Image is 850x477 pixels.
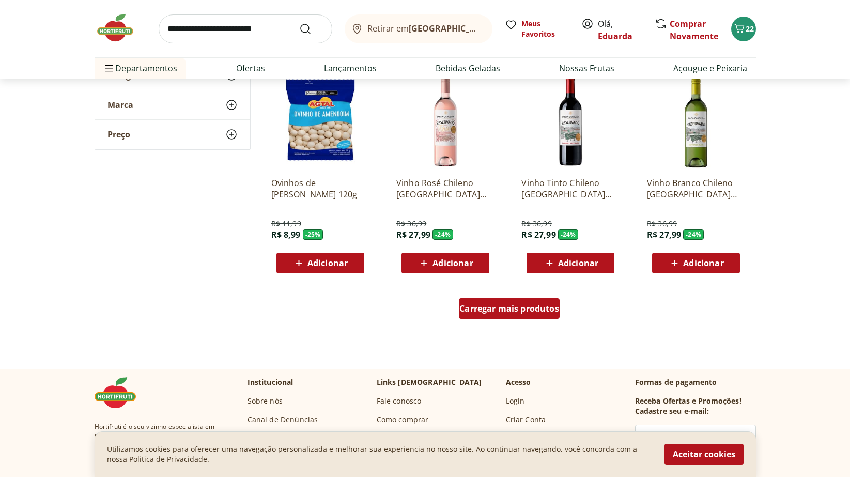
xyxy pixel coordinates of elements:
[647,177,745,200] a: Vinho Branco Chileno [GEOGRAPHIC_DATA] Sauvignon Blanc 750ml
[95,90,250,119] button: Marca
[107,444,652,465] p: Utilizamos cookies para oferecer uma navegação personalizada e melhorar sua experiencia no nosso ...
[521,19,569,39] span: Meus Favoritos
[598,30,632,42] a: Eduarda
[558,259,598,267] span: Adicionar
[673,62,747,74] a: Açougue e Peixaria
[521,71,620,169] img: Vinho Tinto Chileno Santa Carolina Reservado Carménère 750ml
[377,414,429,425] a: Como comprar
[377,396,422,406] a: Fale conosco
[459,304,559,313] span: Carregar mais produtos
[248,377,293,388] p: Institucional
[271,219,301,229] span: R$ 11,99
[159,14,332,43] input: search
[505,19,569,39] a: Meus Favoritos
[647,229,681,240] span: R$ 27,99
[647,219,677,229] span: R$ 36,99
[506,414,546,425] a: Criar Conta
[635,377,756,388] p: Formas de pagamento
[95,12,146,43] img: Hortifruti
[506,396,525,406] a: Login
[683,259,723,267] span: Adicionar
[248,414,318,425] a: Canal de Denúncias
[664,444,744,465] button: Aceitar cookies
[521,177,620,200] a: Vinho Tinto Chileno [GEOGRAPHIC_DATA] Carménère 750ml
[409,23,583,34] b: [GEOGRAPHIC_DATA]/[GEOGRAPHIC_DATA]
[248,396,283,406] a: Sobre nós
[521,229,555,240] span: R$ 27,99
[432,229,453,240] span: - 24 %
[103,56,177,81] span: Departamentos
[396,219,426,229] span: R$ 36,99
[635,406,709,417] h3: Cadastre seu e-mail:
[367,24,482,33] span: Retirar em
[521,219,551,229] span: R$ 36,99
[396,177,494,200] a: Vinho Rosé Chileno [GEOGRAPHIC_DATA] 750ml
[236,62,265,74] a: Ofertas
[683,229,704,240] span: - 24 %
[271,229,301,240] span: R$ 8,99
[276,253,364,273] button: Adicionar
[303,229,323,240] span: - 25 %
[324,62,377,74] a: Lançamentos
[598,18,644,42] span: Olá,
[635,396,741,406] h3: Receba Ofertas e Promoções!
[459,298,560,323] a: Carregar mais produtos
[746,24,754,34] span: 22
[396,71,494,169] img: Vinho Rosé Chileno Santa Carolina Reservado 750ml
[95,377,146,408] img: Hortifruti
[299,23,324,35] button: Submit Search
[377,377,482,388] p: Links [DEMOGRAPHIC_DATA]
[307,259,348,267] span: Adicionar
[271,177,369,200] a: Ovinhos de [PERSON_NAME] 120g
[647,71,745,169] img: Vinho Branco Chileno Santa Carolina Reservado Sauvignon Blanc 750ml
[345,14,492,43] button: Retirar em[GEOGRAPHIC_DATA]/[GEOGRAPHIC_DATA]
[731,17,756,41] button: Carrinho
[527,253,614,273] button: Adicionar
[559,62,614,74] a: Nossas Frutas
[432,259,473,267] span: Adicionar
[652,253,740,273] button: Adicionar
[103,56,115,81] button: Menu
[95,120,250,149] button: Preço
[396,229,430,240] span: R$ 27,99
[670,18,718,42] a: Comprar Novamente
[107,100,133,110] span: Marca
[107,129,130,140] span: Preço
[558,229,579,240] span: - 24 %
[436,62,500,74] a: Bebidas Geladas
[401,253,489,273] button: Adicionar
[271,71,369,169] img: Ovinhos de Amendoim Agtal 120g
[506,377,531,388] p: Acesso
